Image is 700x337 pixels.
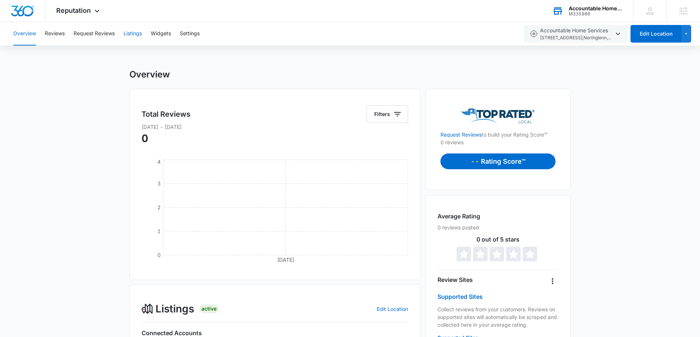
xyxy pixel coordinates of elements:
[157,159,161,165] tspan: 4
[440,138,556,146] p: 0 reviews
[569,11,622,17] div: account id
[461,108,535,123] img: Top Rated Local Logo
[440,131,482,138] a: Request Reviews
[157,180,161,186] tspan: 3
[157,228,161,234] tspan: 1
[631,25,681,43] button: Edit Location
[438,275,473,284] h4: Review Sites
[45,22,65,46] button: Reviews
[142,123,408,131] p: [DATE] - [DATE]
[180,22,200,46] button: Settings
[438,305,558,329] p: Collect reviews from your customers. Reviews on supported sites will automatically be scraped and...
[124,22,142,46] button: Listings
[56,7,91,14] span: Reputation
[524,25,628,43] button: Accountable Home Services[STREET_ADDRESS],Northglenn,CO
[438,236,558,242] p: 0 out of 5 stars
[277,257,294,263] tspan: [DATE]
[129,69,170,80] h1: Overview
[440,123,556,138] p: to build your Rating Score™
[151,22,171,46] button: Widgets
[438,212,480,221] h4: Average Rating
[569,6,622,11] div: account name
[157,252,161,258] tspan: 0
[157,204,161,210] tspan: 2
[540,26,614,41] span: Accountable Home Services
[156,301,194,316] span: Listings
[13,22,36,46] button: Overview
[438,224,558,231] p: 0 reviews posted
[471,156,481,166] p: --
[142,109,190,120] h5: Total Reviews
[438,293,483,300] a: Supported Sites
[367,105,408,123] button: Filters
[481,156,525,166] p: Rating Score™
[377,306,408,312] a: Edit Location
[142,132,148,145] span: 0
[547,275,558,287] button: Overflow Menu
[199,304,219,313] div: Active
[74,22,115,46] button: Request Reviews
[540,35,614,41] span: [STREET_ADDRESS] , Northglenn , CO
